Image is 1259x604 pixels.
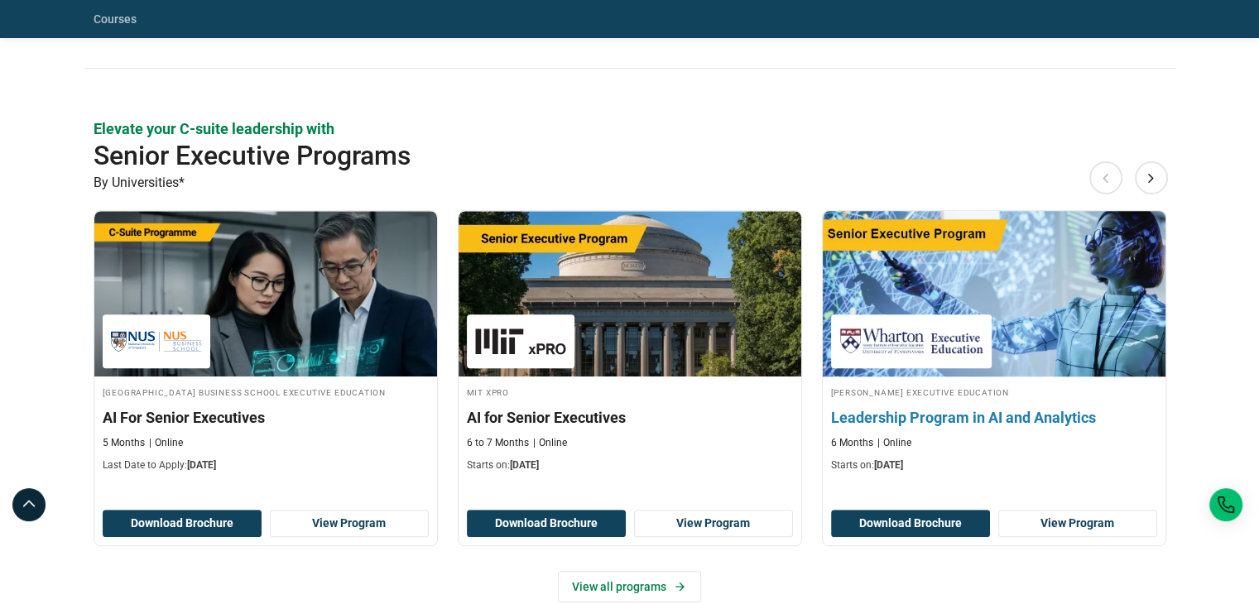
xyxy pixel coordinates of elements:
a: View all programs [558,571,701,602]
h3: AI for Senior Executives [467,407,793,428]
img: AI For Senior Executives | Online AI and Machine Learning Course [94,211,437,376]
span: [DATE] [187,459,216,471]
button: Download Brochure [103,510,262,538]
h3: AI For Senior Executives [103,407,429,428]
button: Download Brochure [831,510,990,538]
img: Wharton Executive Education [839,323,983,360]
a: AI and Machine Learning Course by Wharton Executive Education - December 11, 2025 Wharton Executi... [823,211,1165,481]
h3: Leadership Program in AI and Analytics [831,407,1157,428]
p: Online [149,436,183,450]
p: Online [533,436,567,450]
h4: [GEOGRAPHIC_DATA] Business School Executive Education [103,385,429,399]
h4: MIT xPRO [467,385,793,399]
a: AI and Machine Learning Course by National University of Singapore Business School Executive Educ... [94,211,437,481]
p: 6 to 7 Months [467,436,529,450]
p: Starts on: [831,458,1157,472]
a: View Program [270,510,429,538]
img: MIT xPRO [475,323,566,360]
a: AI and Machine Learning Course by MIT xPRO - October 16, 2025 MIT xPRO MIT xPRO AI for Senior Exe... [459,211,801,481]
img: Leadership Program in AI and Analytics | Online AI and Machine Learning Course [805,203,1182,385]
a: View Program [634,510,793,538]
span: [DATE] [510,459,539,471]
p: Last Date to Apply: [103,458,429,472]
img: AI for Senior Executives | Online AI and Machine Learning Course [459,211,801,376]
h2: Senior Executive Programs [94,139,1059,172]
p: 6 Months [831,436,873,450]
p: Online [877,436,911,450]
button: Download Brochure [467,510,626,538]
button: Previous [1089,161,1122,194]
p: Elevate your C-suite leadership with [94,118,1166,139]
a: View Program [998,510,1157,538]
p: By Universities* [94,172,1166,194]
p: 5 Months [103,436,145,450]
h4: [PERSON_NAME] Executive Education [831,385,1157,399]
p: Starts on: [467,458,793,472]
button: Next [1135,161,1168,194]
span: [DATE] [874,459,903,471]
img: National University of Singapore Business School Executive Education [111,323,202,360]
